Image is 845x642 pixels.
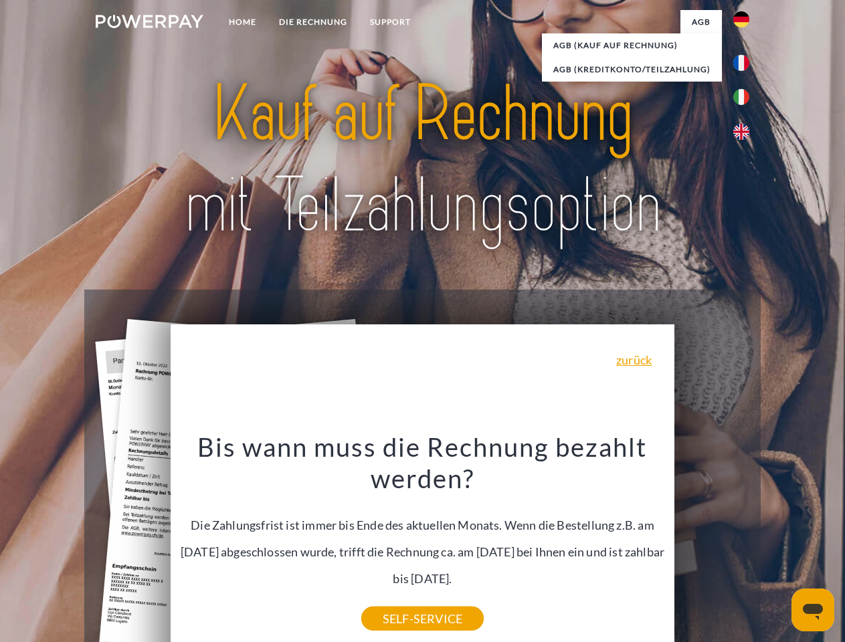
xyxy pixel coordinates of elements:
[542,33,722,58] a: AGB (Kauf auf Rechnung)
[616,354,652,366] a: zurück
[733,11,749,27] img: de
[680,10,722,34] a: agb
[791,588,834,631] iframe: Schaltfläche zum Öffnen des Messaging-Fensters
[542,58,722,82] a: AGB (Kreditkonto/Teilzahlung)
[733,89,749,105] img: it
[96,15,203,28] img: logo-powerpay-white.svg
[128,64,717,256] img: title-powerpay_de.svg
[268,10,359,34] a: DIE RECHNUNG
[733,124,749,140] img: en
[361,607,484,631] a: SELF-SERVICE
[179,431,667,619] div: Die Zahlungsfrist ist immer bis Ende des aktuellen Monats. Wenn die Bestellung z.B. am [DATE] abg...
[733,55,749,71] img: fr
[217,10,268,34] a: Home
[359,10,422,34] a: SUPPORT
[179,431,667,495] h3: Bis wann muss die Rechnung bezahlt werden?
